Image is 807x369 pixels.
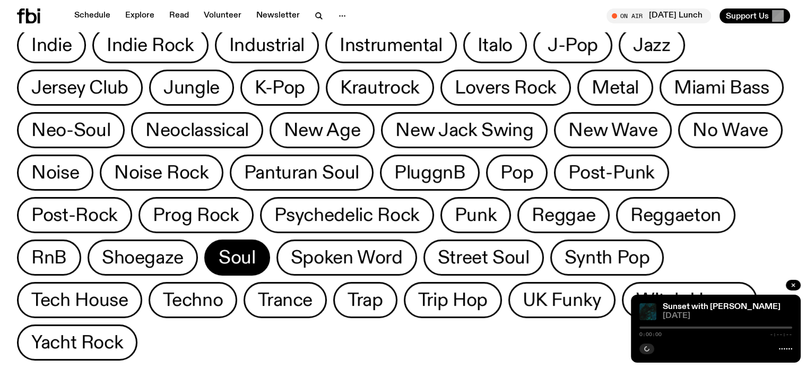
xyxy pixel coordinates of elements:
button: Italo [463,27,527,63]
button: Post-Punk [554,155,669,191]
button: Synth Pop [550,239,664,276]
button: Street Soul [423,239,544,276]
span: Punk [455,205,497,226]
span: Soul [219,247,256,268]
button: Psychedelic Rock [260,197,434,233]
span: Krautrock [340,78,420,98]
span: Prog Rock [153,205,239,226]
span: Noise Rock [114,162,209,183]
button: Krautrock [326,70,434,106]
span: Indie Rock [107,35,194,56]
button: No Wave [678,112,782,148]
button: Reggaeton [616,197,735,233]
span: Panturan Soul [244,162,359,183]
span: 0:00:00 [639,332,662,337]
button: Jazz [619,27,685,63]
span: Trap [348,290,383,311]
a: Volunteer [197,8,248,23]
span: Tech House [31,290,128,311]
button: Support Us [719,8,790,23]
button: Pop [486,155,548,191]
span: PluggnB [394,162,465,183]
span: Noise [31,162,79,183]
button: PluggnB [380,155,480,191]
a: Sunset with [PERSON_NAME] [663,303,780,311]
button: Shoegaze [88,239,198,276]
span: Reggaeton [630,205,721,226]
span: New Age [284,120,360,141]
button: Jersey Club [17,70,143,106]
button: J-Pop [533,27,612,63]
span: Metal [592,78,639,98]
button: Jungle [149,70,234,106]
a: Schedule [68,8,117,23]
button: Noise [17,155,93,191]
span: No Wave [692,120,768,141]
span: K-Pop [255,78,305,98]
button: Instrumental [325,27,457,63]
span: Industrial [229,35,305,56]
span: Yacht Rock [31,332,123,353]
button: Neo-Soul [17,112,125,148]
span: New Wave [568,120,657,141]
span: Pop [500,162,533,183]
span: Instrumental [340,35,442,56]
span: Jungle [163,78,220,98]
button: Prog Rock [138,197,254,233]
button: Witch House [622,282,757,318]
button: Noise Rock [100,155,223,191]
span: Trance [258,290,313,311]
span: Italo [478,35,513,56]
button: New Wave [554,112,672,148]
a: Read [163,8,195,23]
button: Trap [333,282,397,318]
button: RnB [17,239,81,276]
span: Jersey Club [31,78,128,98]
button: Post-Rock [17,197,132,233]
span: Witch House [636,290,743,311]
span: Neoclassical [145,120,249,141]
span: Techno [163,290,223,311]
span: Psychedelic Rock [274,205,420,226]
button: Trip Hop [404,282,502,318]
button: Trance [244,282,327,318]
button: Soul [204,239,270,276]
span: RnB [31,247,67,268]
button: Reggae [517,197,610,233]
button: New Age [270,112,375,148]
span: Shoegaze [102,247,184,268]
button: Tech House [17,282,142,318]
span: Post-Punk [568,162,655,183]
button: Miami Bass [660,70,783,106]
button: K-Pop [240,70,319,106]
button: Yacht Rock [17,324,137,361]
button: Spoken Word [276,239,417,276]
span: UK Funky [523,290,601,311]
button: Metal [577,70,653,106]
button: On Air[DATE] Lunch [606,8,711,23]
span: -:--:-- [770,332,792,337]
span: J-Pop [548,35,598,56]
button: Indie [17,27,86,63]
button: Panturan Soul [230,155,374,191]
span: Street Soul [438,247,530,268]
span: Indie [31,35,72,56]
button: Techno [149,282,237,318]
span: New Jack Swing [395,120,533,141]
span: Neo-Soul [31,120,110,141]
button: New Jack Swing [381,112,548,148]
span: Support Us [726,11,769,21]
span: Lovers Rock [455,78,557,98]
button: Lovers Rock [440,70,571,106]
button: Neoclassical [131,112,263,148]
button: Indie Rock [92,27,208,63]
button: Industrial [215,27,319,63]
span: Jazz [633,35,671,56]
span: Post-Rock [31,205,118,226]
span: Spoken Word [291,247,403,268]
span: Trip Hop [418,290,488,311]
a: Explore [119,8,161,23]
span: [DATE] [663,312,792,320]
span: Reggae [532,205,595,226]
span: Miami Bass [674,78,769,98]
